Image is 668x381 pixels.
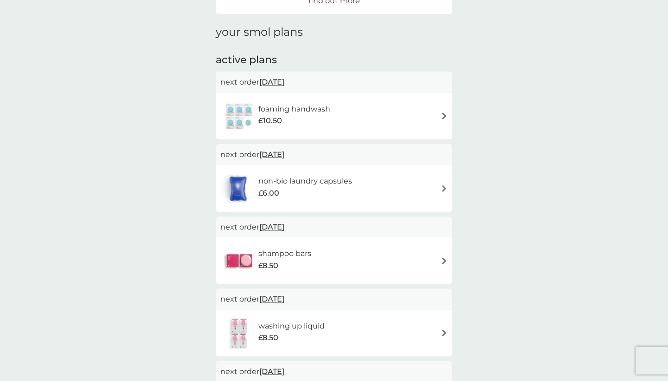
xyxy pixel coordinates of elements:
h6: non-bio laundry capsules [258,175,352,187]
span: £8.50 [258,260,278,272]
span: [DATE] [259,73,284,91]
span: £8.50 [258,332,278,344]
img: washing up liquid [220,317,258,349]
p: next order [220,221,448,233]
img: non-bio laundry capsules [220,172,256,205]
span: [DATE] [259,145,284,164]
p: next order [220,149,448,161]
h6: shampoo bars [258,248,311,260]
p: next order [220,293,448,305]
img: arrow right [441,257,448,264]
span: [DATE] [259,290,284,308]
img: arrow right [441,329,448,336]
img: arrow right [441,112,448,119]
span: [DATE] [259,218,284,236]
img: shampoo bars [220,244,258,277]
h2: active plans [216,53,452,67]
img: arrow right [441,185,448,192]
span: £6.00 [258,187,279,199]
h6: foaming handwash [258,103,330,115]
p: next order [220,366,448,378]
h1: your smol plans [216,26,452,39]
p: next order [220,76,448,88]
h6: washing up liquid [258,320,325,332]
span: [DATE] [259,362,284,381]
img: foaming handwash [220,100,258,132]
span: £10.50 [258,115,282,127]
